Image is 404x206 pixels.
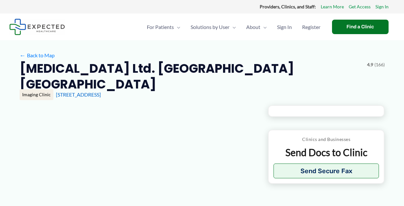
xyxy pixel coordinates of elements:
[274,164,379,178] button: Send Secure Fax
[20,89,53,100] div: Imaging Clinic
[9,19,65,35] img: Expected Healthcare Logo - side, dark font, small
[20,61,362,92] h2: [MEDICAL_DATA] Ltd. [GEOGRAPHIC_DATA] [GEOGRAPHIC_DATA]
[142,16,326,38] nav: Primary Site Navigation
[274,135,379,144] p: Clinics and Businesses
[297,16,326,38] a: Register
[185,16,241,38] a: Solutions by UserMenu Toggle
[229,16,236,38] span: Menu Toggle
[246,16,260,38] span: About
[20,51,55,60] a: ←Back to Map
[367,61,373,69] span: 4.9
[321,3,344,11] a: Learn More
[142,16,185,38] a: For PatientsMenu Toggle
[349,3,371,11] a: Get Access
[302,16,320,38] span: Register
[277,16,292,38] span: Sign In
[241,16,272,38] a: AboutMenu Toggle
[374,61,385,69] span: (166)
[332,20,389,34] a: Find a Clinic
[20,52,26,58] span: ←
[375,3,389,11] a: Sign In
[56,91,101,98] a: [STREET_ADDRESS]
[274,146,379,159] p: Send Docs to Clinic
[191,16,229,38] span: Solutions by User
[147,16,174,38] span: For Patients
[272,16,297,38] a: Sign In
[174,16,180,38] span: Menu Toggle
[260,4,316,9] strong: Providers, Clinics, and Staff:
[260,16,267,38] span: Menu Toggle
